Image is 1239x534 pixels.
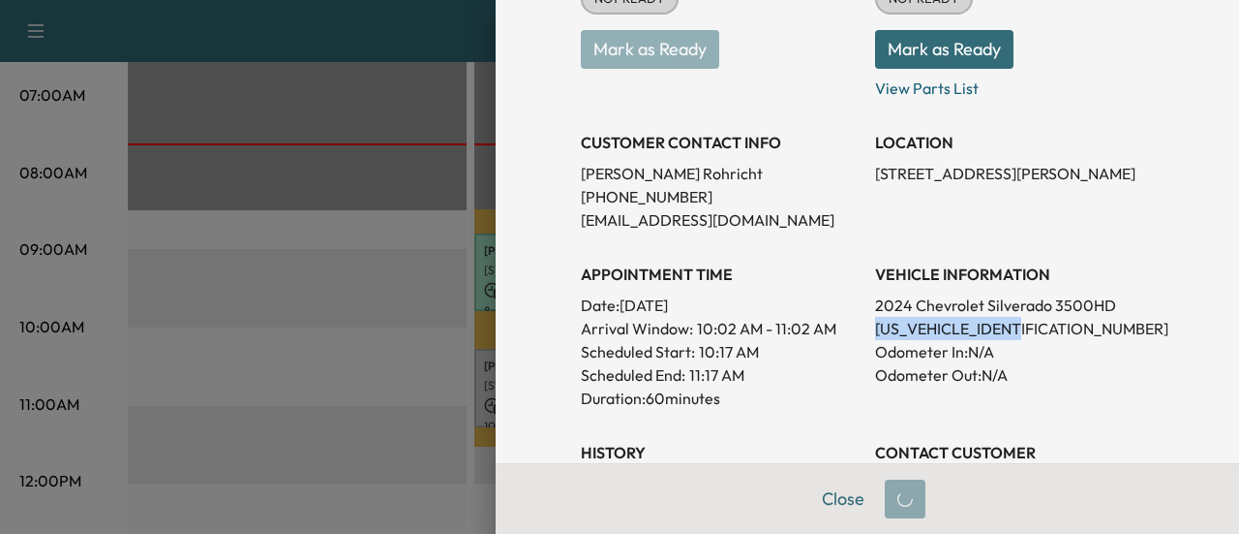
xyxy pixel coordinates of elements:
button: Mark as Ready [875,30,1013,69]
p: Scheduled End: [581,363,685,387]
p: [PERSON_NAME] Rohricht [581,162,860,185]
p: [STREET_ADDRESS][PERSON_NAME] [875,162,1154,185]
p: [EMAIL_ADDRESS][DOMAIN_NAME] [581,208,860,232]
p: Odometer Out: N/A [875,363,1154,387]
p: View Parts List [875,69,1154,100]
span: 10:02 AM - 11:02 AM [697,317,836,340]
h3: History [581,441,860,464]
p: Scheduled Start: [581,340,695,363]
h3: LOCATION [875,131,1154,154]
p: Arrival Window: [581,317,860,340]
h3: CONTACT CUSTOMER [875,441,1154,464]
p: Date: [DATE] [581,294,860,317]
p: [US_VEHICLE_IDENTIFICATION_NUMBER] [875,317,1154,340]
h3: CUSTOMER CONTACT INFO [581,131,860,154]
p: 11:17 AM [689,363,744,387]
p: Duration: 60 minutes [581,387,860,410]
p: 10:17 AM [699,340,759,363]
p: 2024 Chevrolet Silverado 3500HD [875,294,1154,317]
p: Odometer In: N/A [875,340,1154,363]
h3: APPOINTMENT TIME [581,263,860,286]
p: [PHONE_NUMBER] [581,185,860,208]
h3: VEHICLE INFORMATION [875,263,1154,286]
button: Close [809,480,877,518]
